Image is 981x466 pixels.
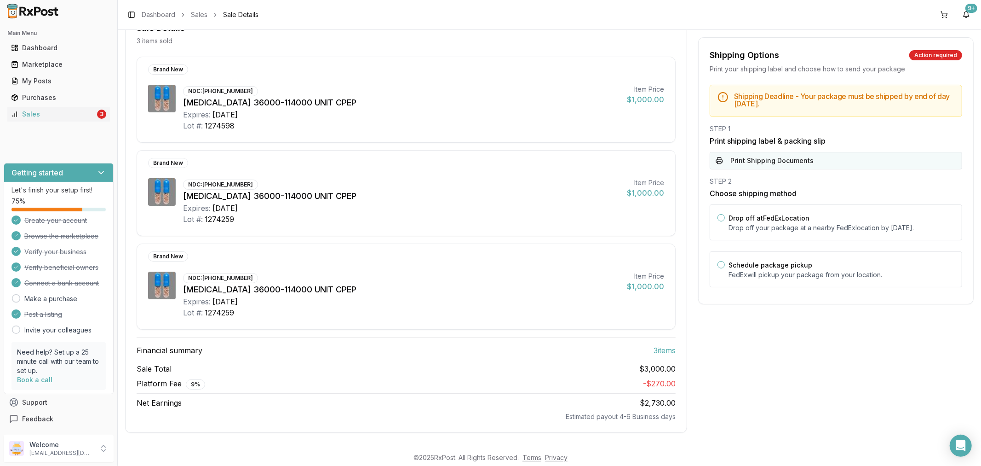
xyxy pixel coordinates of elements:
[4,4,63,18] img: RxPost Logo
[148,272,176,299] img: Creon 36000-114000 UNIT CPEP
[137,378,205,390] span: Platform Fee
[522,454,541,461] a: Terms
[627,94,664,105] div: $1,000.00
[734,93,954,107] h5: Shipping Deadline - Your package must be shipped by end of day [DATE] .
[710,177,962,186] div: STEP 2
[17,348,100,375] p: Need help? Set up a 25 minute call with our team to set up.
[29,449,93,457] p: [EMAIL_ADDRESS][DOMAIN_NAME]
[148,85,176,112] img: Creon 36000-114000 UNIT CPEP
[24,294,77,303] a: Make a purchase
[24,247,86,256] span: Verify your business
[640,398,676,408] span: $2,730.00
[212,109,238,120] div: [DATE]
[29,440,93,449] p: Welcome
[11,167,63,178] h3: Getting started
[97,110,106,119] div: 3
[729,270,954,280] p: FedEx will pickup your package from your location.
[183,214,203,225] div: Lot #:
[142,10,258,19] nav: breadcrumb
[7,89,110,106] a: Purchases
[909,50,962,60] div: Action required
[545,454,568,461] a: Privacy
[24,279,99,288] span: Connect a bank account
[183,283,620,296] div: [MEDICAL_DATA] 36000-114000 UNIT CPEP
[191,10,207,19] a: Sales
[137,412,676,421] div: Estimated payout 4-6 Business days
[710,135,962,146] h3: Print shipping label & packing slip
[142,10,175,19] a: Dashboard
[11,93,106,102] div: Purchases
[24,216,87,225] span: Create your account
[11,197,25,206] span: 75 %
[643,379,676,388] span: - $270.00
[11,110,95,119] div: Sales
[183,203,211,214] div: Expires:
[148,251,188,262] div: Brand New
[4,411,114,427] button: Feedback
[183,180,258,190] div: NDC: [PHONE_NUMBER]
[710,64,962,74] div: Print your shipping label and choose how to send your package
[186,379,205,390] div: 9 %
[205,307,234,318] div: 1274259
[24,326,92,335] a: Invite your colleagues
[4,107,114,122] button: Sales3
[137,397,182,408] span: Net Earnings
[627,178,664,187] div: Item Price
[183,296,211,307] div: Expires:
[205,214,234,225] div: 1274259
[148,158,188,168] div: Brand New
[183,190,620,203] div: [MEDICAL_DATA] 36000-114000 UNIT CPEP
[9,441,24,456] img: User avatar
[22,414,53,424] span: Feedback
[11,186,106,195] p: Let's finish your setup first!
[7,56,110,73] a: Marketplace
[183,109,211,120] div: Expires:
[17,376,52,384] a: Book a call
[627,272,664,281] div: Item Price
[627,85,664,94] div: Item Price
[212,203,238,214] div: [DATE]
[710,124,962,134] div: STEP 1
[183,120,203,131] div: Lot #:
[7,106,110,122] a: Sales3
[11,76,106,86] div: My Posts
[212,296,238,307] div: [DATE]
[627,281,664,292] div: $1,000.00
[24,232,98,241] span: Browse the marketplace
[654,345,676,356] span: 3 item s
[710,49,779,62] div: Shipping Options
[148,178,176,206] img: Creon 36000-114000 UNIT CPEP
[4,394,114,411] button: Support
[729,261,812,269] label: Schedule package pickup
[137,36,172,46] p: 3 items sold
[950,435,972,457] div: Open Intercom Messenger
[959,7,974,22] button: 9+
[183,273,258,283] div: NDC: [PHONE_NUMBER]
[7,73,110,89] a: My Posts
[148,64,188,75] div: Brand New
[24,263,98,272] span: Verify beneficial owners
[4,74,114,88] button: My Posts
[137,345,202,356] span: Financial summary
[710,152,962,169] button: Print Shipping Documents
[223,10,258,19] span: Sale Details
[183,96,620,109] div: [MEDICAL_DATA] 36000-114000 UNIT CPEP
[4,90,114,105] button: Purchases
[7,40,110,56] a: Dashboard
[710,188,962,199] h3: Choose shipping method
[627,187,664,198] div: $1,000.00
[183,307,203,318] div: Lot #:
[965,4,977,13] div: 9+
[4,57,114,72] button: Marketplace
[729,214,809,222] label: Drop off at FedEx Location
[7,29,110,37] h2: Main Menu
[639,363,676,374] span: $3,000.00
[11,60,106,69] div: Marketplace
[24,310,62,319] span: Post a listing
[11,43,106,52] div: Dashboard
[4,41,114,55] button: Dashboard
[729,223,954,233] p: Drop off your package at a nearby FedEx location by [DATE] .
[183,86,258,96] div: NDC: [PHONE_NUMBER]
[137,363,172,374] span: Sale Total
[205,120,235,131] div: 1274598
